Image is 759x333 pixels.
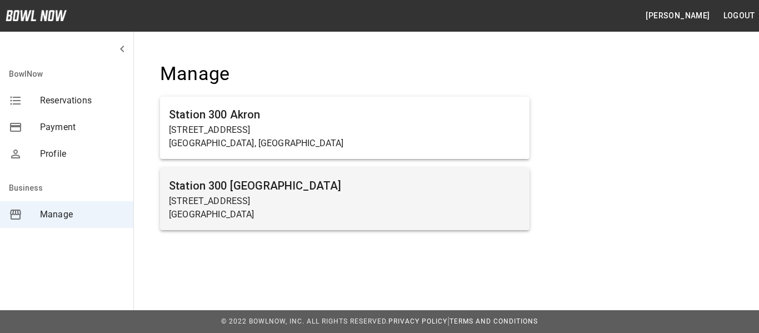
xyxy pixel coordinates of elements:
[169,137,521,150] p: [GEOGRAPHIC_DATA], [GEOGRAPHIC_DATA]
[40,147,124,161] span: Profile
[169,195,521,208] p: [STREET_ADDRESS]
[169,123,521,137] p: [STREET_ADDRESS]
[40,121,124,134] span: Payment
[6,10,67,21] img: logo
[169,208,521,221] p: [GEOGRAPHIC_DATA]
[40,208,124,221] span: Manage
[719,6,759,26] button: Logout
[388,317,447,325] a: Privacy Policy
[160,62,530,86] h4: Manage
[40,94,124,107] span: Reservations
[169,106,521,123] h6: Station 300 Akron
[641,6,714,26] button: [PERSON_NAME]
[450,317,538,325] a: Terms and Conditions
[169,177,521,195] h6: Station 300 [GEOGRAPHIC_DATA]
[221,317,388,325] span: © 2022 BowlNow, Inc. All Rights Reserved.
